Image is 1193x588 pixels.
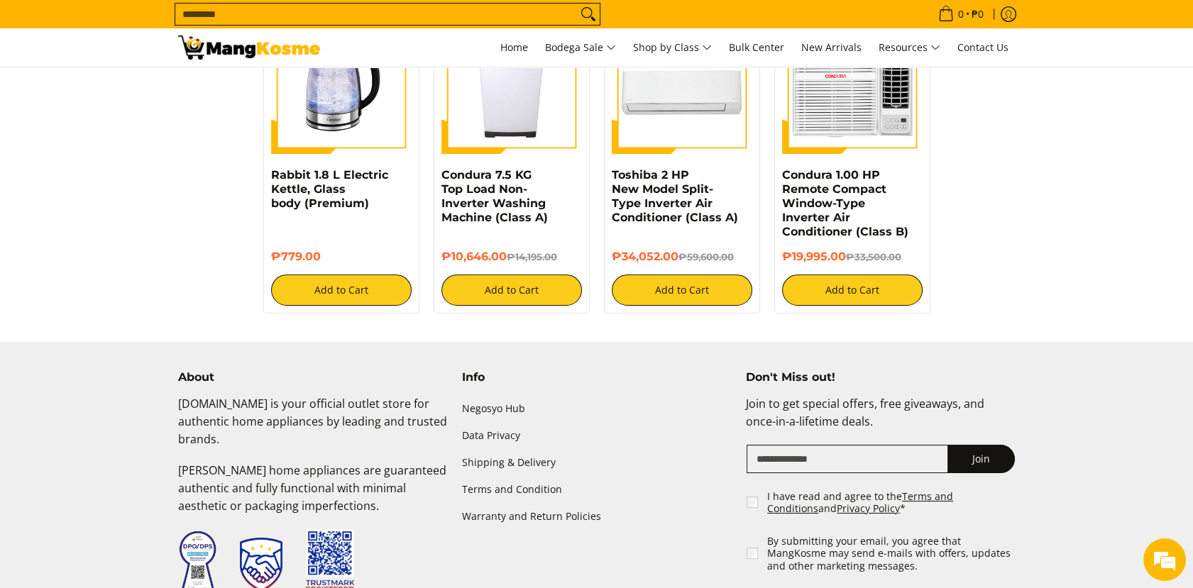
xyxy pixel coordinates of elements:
[957,40,1008,54] span: Contact Us
[767,490,1016,515] label: I have read and agree to the and *
[947,445,1015,473] button: Join
[441,274,582,306] button: Add to Cart
[782,168,908,238] a: Condura 1.00 HP Remote Compact Window-Type Inverter Air Conditioner (Class B)
[782,274,923,306] button: Add to Cart
[767,535,1016,572] label: By submitting your email, you agree that MangKosme may send e-mails with offers, updates and othe...
[612,13,752,154] img: Toshiba 2 HP New Model Split-Type Inverter Air Conditioner (Class A)
[934,6,988,22] span: •
[612,274,752,306] button: Add to Cart
[493,28,535,67] a: Home
[334,28,1016,67] nav: Main Menu
[178,370,448,384] h4: About
[612,250,752,264] h6: ₱34,052.00
[271,13,412,154] img: Rabbit 1.8 L Electric Kettle, Glass body (Premium)
[767,489,953,516] a: Terms and Conditions
[441,250,582,264] h6: ₱10,646.00
[633,39,712,57] span: Shop by Class
[271,274,412,306] button: Add to Cart
[626,28,719,67] a: Shop by Class
[969,9,986,19] span: ₱0
[678,251,734,262] del: ₱59,600.00
[950,28,1016,67] a: Contact Us
[462,503,732,530] a: Warranty and Return Policies
[722,28,791,67] a: Bulk Center
[837,501,900,515] a: Privacy Policy
[782,13,923,154] img: Condura 1.00 HP Remote Compact Window-Type Inverter Air Conditioner (Class B)
[462,370,732,384] h4: Info
[178,395,448,462] p: [DOMAIN_NAME] is your official outlet store for authentic home appliances by leading and trusted ...
[794,28,869,67] a: New Arrivals
[500,40,528,54] span: Home
[879,39,940,57] span: Resources
[441,168,548,224] a: Condura 7.5 KG Top Load Non-Inverter Washing Machine (Class A)
[462,476,732,503] a: Terms and Condition
[612,168,738,224] a: Toshiba 2 HP New Model Split-Type Inverter Air Conditioner (Class A)
[462,422,732,449] a: Data Privacy
[782,250,923,264] h6: ₱19,995.00
[446,13,577,154] img: condura-7.5kg-topload-non-inverter-washing-machine-class-c-full-view-mang-kosme
[745,370,1015,384] h4: Don't Miss out!
[462,395,732,422] a: Negosyo Hub
[178,35,320,60] img: Your Shopping Cart | Mang Kosme
[271,168,388,210] a: Rabbit 1.8 L Electric Kettle, Glass body (Premium)
[801,40,862,54] span: New Arrivals
[956,9,966,19] span: 0
[538,28,623,67] a: Bodega Sale
[745,395,1015,445] p: Join to get special offers, free giveaways, and once-in-a-lifetime deals.
[872,28,947,67] a: Resources
[178,462,448,528] p: [PERSON_NAME] home appliances are guaranteed authentic and fully functional with minimal aestheti...
[462,449,732,476] a: Shipping & Delivery
[271,250,412,264] h6: ₱779.00
[507,251,557,262] del: ₱14,195.00
[577,4,600,25] button: Search
[729,40,784,54] span: Bulk Center
[846,251,901,262] del: ₱33,500.00
[545,39,616,57] span: Bodega Sale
